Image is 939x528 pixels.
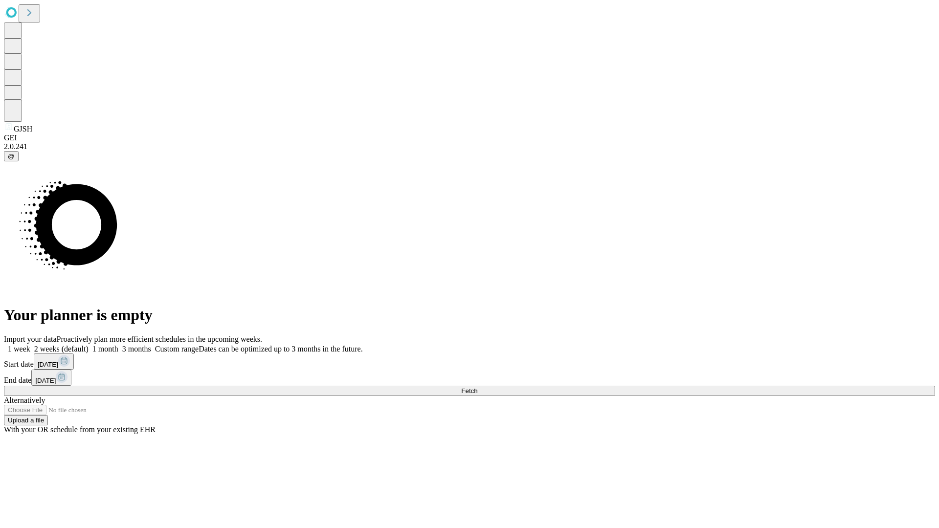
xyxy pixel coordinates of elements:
div: Start date [4,353,935,370]
span: 1 week [8,345,30,353]
span: 1 month [92,345,118,353]
div: End date [4,370,935,386]
span: Alternatively [4,396,45,404]
div: 2.0.241 [4,142,935,151]
span: [DATE] [38,361,58,368]
button: @ [4,151,19,161]
h1: Your planner is empty [4,306,935,324]
button: [DATE] [34,353,74,370]
span: Custom range [155,345,199,353]
span: Proactively plan more efficient schedules in the upcoming weeks. [57,335,262,343]
span: @ [8,153,15,160]
span: 3 months [122,345,151,353]
span: Dates can be optimized up to 3 months in the future. [199,345,362,353]
button: Fetch [4,386,935,396]
span: With your OR schedule from your existing EHR [4,425,156,434]
span: [DATE] [35,377,56,384]
span: Import your data [4,335,57,343]
button: Upload a file [4,415,48,425]
div: GEI [4,133,935,142]
span: GJSH [14,125,32,133]
button: [DATE] [31,370,71,386]
span: 2 weeks (default) [34,345,89,353]
span: Fetch [461,387,477,395]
